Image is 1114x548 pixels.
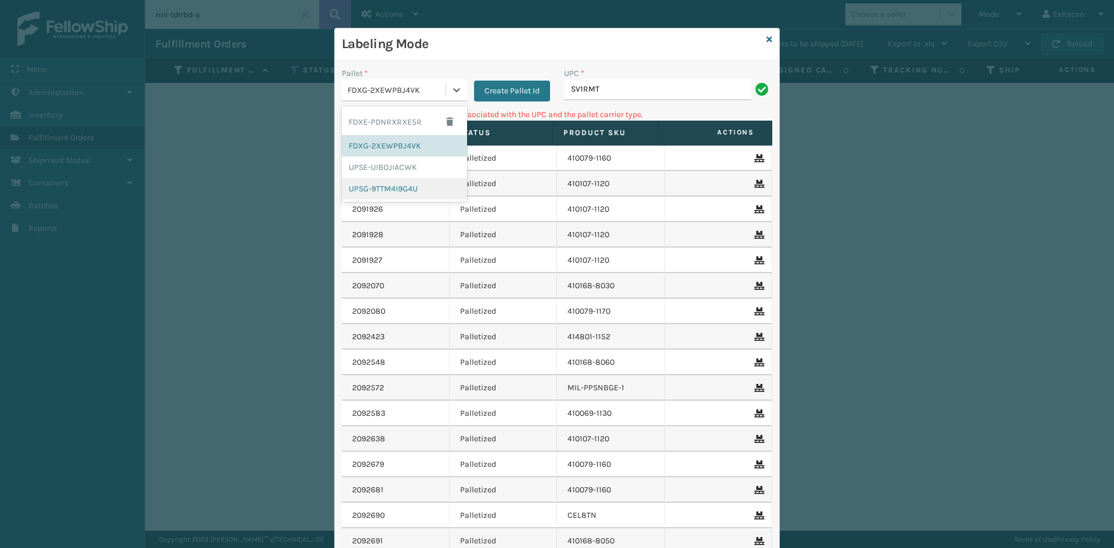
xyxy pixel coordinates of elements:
[662,123,761,142] span: Actions
[557,248,665,273] td: 410107-1120
[557,171,665,197] td: 410107-1120
[342,178,467,199] div: UPSG-9TTM4I9G4U
[557,375,665,401] td: MIL-PPSNBGE-1
[557,401,665,426] td: 410069-1130
[450,426,558,452] td: Palletized
[352,535,383,547] a: 2092691
[557,452,665,477] td: 410079-1160
[474,81,550,101] button: Create Pallet Id
[450,171,558,197] td: Palletized
[557,146,665,171] td: 410079-1160
[352,306,385,317] a: 2092080
[450,146,558,171] td: Palletized
[450,375,558,401] td: Palletized
[754,435,761,443] i: Remove From Pallet
[450,197,558,222] td: Palletized
[450,324,558,350] td: Palletized
[450,452,558,477] td: Palletized
[352,484,384,496] a: 2092681
[352,229,384,241] a: 2091928
[557,426,665,452] td: 410107-1120
[754,537,761,545] i: Remove From Pallet
[458,128,542,138] label: Status
[352,382,384,394] a: 2092572
[352,357,385,368] a: 2092548
[754,384,761,392] i: Remove From Pallet
[754,282,761,290] i: Remove From Pallet
[563,128,648,138] label: Product SKU
[754,409,761,418] i: Remove From Pallet
[557,299,665,324] td: 410079-1170
[754,460,761,469] i: Remove From Pallet
[352,408,385,419] a: 2092583
[352,459,384,470] a: 2092679
[352,433,385,445] a: 2092638
[352,331,385,343] a: 2092423
[450,222,558,248] td: Palletized
[450,503,558,528] td: Palletized
[557,477,665,503] td: 410079-1160
[754,307,761,315] i: Remove From Pallet
[754,333,761,341] i: Remove From Pallet
[754,231,761,239] i: Remove From Pallet
[450,248,558,273] td: Palletized
[450,477,558,503] td: Palletized
[557,350,665,375] td: 410168-8060
[557,324,665,350] td: 414801-1152
[754,154,761,162] i: Remove From Pallet
[450,401,558,426] td: Palletized
[754,205,761,213] i: Remove From Pallet
[564,67,584,79] label: UPC
[450,299,558,324] td: Palletized
[342,157,467,178] div: UPSE-UIBOJIACWK
[352,204,383,215] a: 2091926
[342,135,467,157] div: FDXG-2XEWPBJ4VK
[342,108,772,121] p: Can't find any fulfillment orders associated with the UPC and the pallet carrier type.
[352,510,385,521] a: 2092690
[342,108,467,135] div: FDXE-PDNRXRXE5R
[342,35,762,53] h3: Labeling Mode
[557,503,665,528] td: CEL8TN
[557,197,665,222] td: 410107-1120
[352,255,382,266] a: 2091927
[754,511,761,520] i: Remove From Pallet
[557,222,665,248] td: 410107-1120
[754,180,761,188] i: Remove From Pallet
[348,84,447,96] div: FDXG-2XEWPBJ4VK
[450,350,558,375] td: Palletized
[450,273,558,299] td: Palletized
[754,256,761,264] i: Remove From Pallet
[342,67,368,79] label: Pallet
[754,486,761,494] i: Remove From Pallet
[754,358,761,366] i: Remove From Pallet
[352,280,384,292] a: 2092070
[557,273,665,299] td: 410168-8030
